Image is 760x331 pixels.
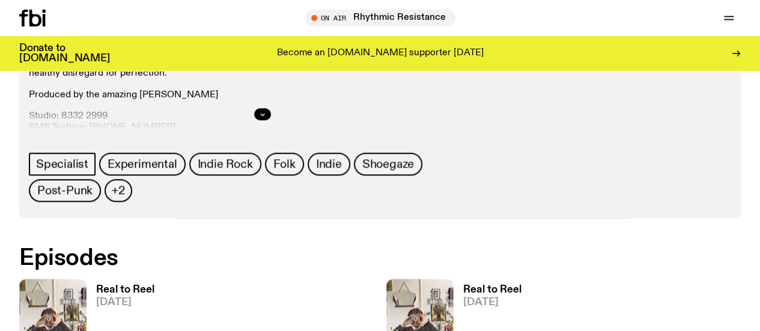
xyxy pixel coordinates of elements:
span: +2 [112,184,125,197]
span: [DATE] [96,297,154,308]
h3: [PERSON_NAME] [508,59,731,72]
h3: Donate to [DOMAIN_NAME] [19,43,110,64]
button: +2 [105,179,132,202]
a: Folk [265,153,304,175]
span: Experimental [108,157,177,171]
span: Indie Rock [198,157,253,171]
a: Shoegaze [354,153,422,175]
span: [DATE] [463,297,521,308]
p: Become an [DOMAIN_NAME] supporter [DATE] [277,48,484,59]
button: On AirRhythmic Resistance [305,10,455,26]
p: Produced by the amazing [PERSON_NAME] [29,90,496,101]
a: Indie Rock [189,153,261,175]
span: Folk [273,157,296,171]
a: Specialist [29,153,96,175]
a: Indie [308,153,350,175]
span: Shoegaze [362,157,414,171]
a: Experimental [99,153,186,175]
span: Indie [316,157,342,171]
h3: Real to Reel [463,285,521,295]
a: Post-Punk [29,179,101,202]
h3: Real to Reel [96,285,154,295]
span: Post-Punk [37,184,93,197]
span: Specialist [36,157,88,171]
h2: Episodes [19,247,496,269]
